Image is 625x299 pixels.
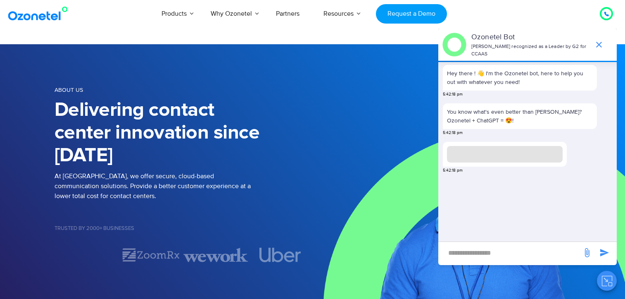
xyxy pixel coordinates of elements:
p: At [GEOGRAPHIC_DATA], we offer secure, cloud-based communication solutions. Provide a better cust... [55,171,313,201]
h1: Delivering contact center innovation since [DATE] [55,99,313,167]
div: 3 of 7 [183,248,248,262]
p: Ozonetel Bot [471,32,590,43]
div: 1 of 7 [55,250,119,260]
img: header [442,33,466,57]
p: [PERSON_NAME] recognized as a Leader by G2 for CCAAS [471,43,590,58]
div: Image Carousel [55,248,313,262]
div: 4 of 7 [248,248,312,262]
div: 2 of 7 [119,248,183,262]
span: end chat or minimize [591,36,607,53]
div: new-msg-input [442,246,578,261]
a: Request a Demo [376,4,447,24]
h5: Trusted by 2000+ Businesses [55,226,313,231]
span: 5:42:18 pm [443,91,463,98]
span: About us [55,86,83,93]
p: You know what's even better than [PERSON_NAME]? Ozonetel + ChatGPT = 😍! [447,108,593,125]
button: Close chat [597,271,617,291]
span: send message [579,244,595,261]
span: 5:42:18 pm [443,167,463,174]
span: send message [596,244,613,261]
p: Hey there ! 👋 I'm the Ozonetel bot, here to help you out with whatever you need! [447,69,593,86]
span: 5:42:18 pm [443,130,463,136]
img: wework [183,248,248,262]
img: uber [259,248,302,262]
img: zoomrx [121,248,181,262]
